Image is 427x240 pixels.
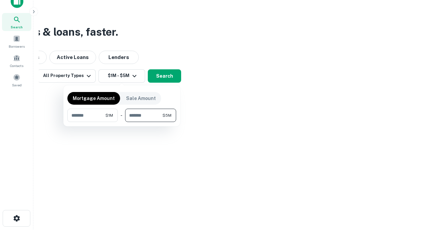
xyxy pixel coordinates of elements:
[394,187,427,219] iframe: Chat Widget
[105,112,113,118] span: $1M
[162,112,171,118] span: $5M
[120,109,122,122] div: -
[126,95,156,102] p: Sale Amount
[73,95,115,102] p: Mortgage Amount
